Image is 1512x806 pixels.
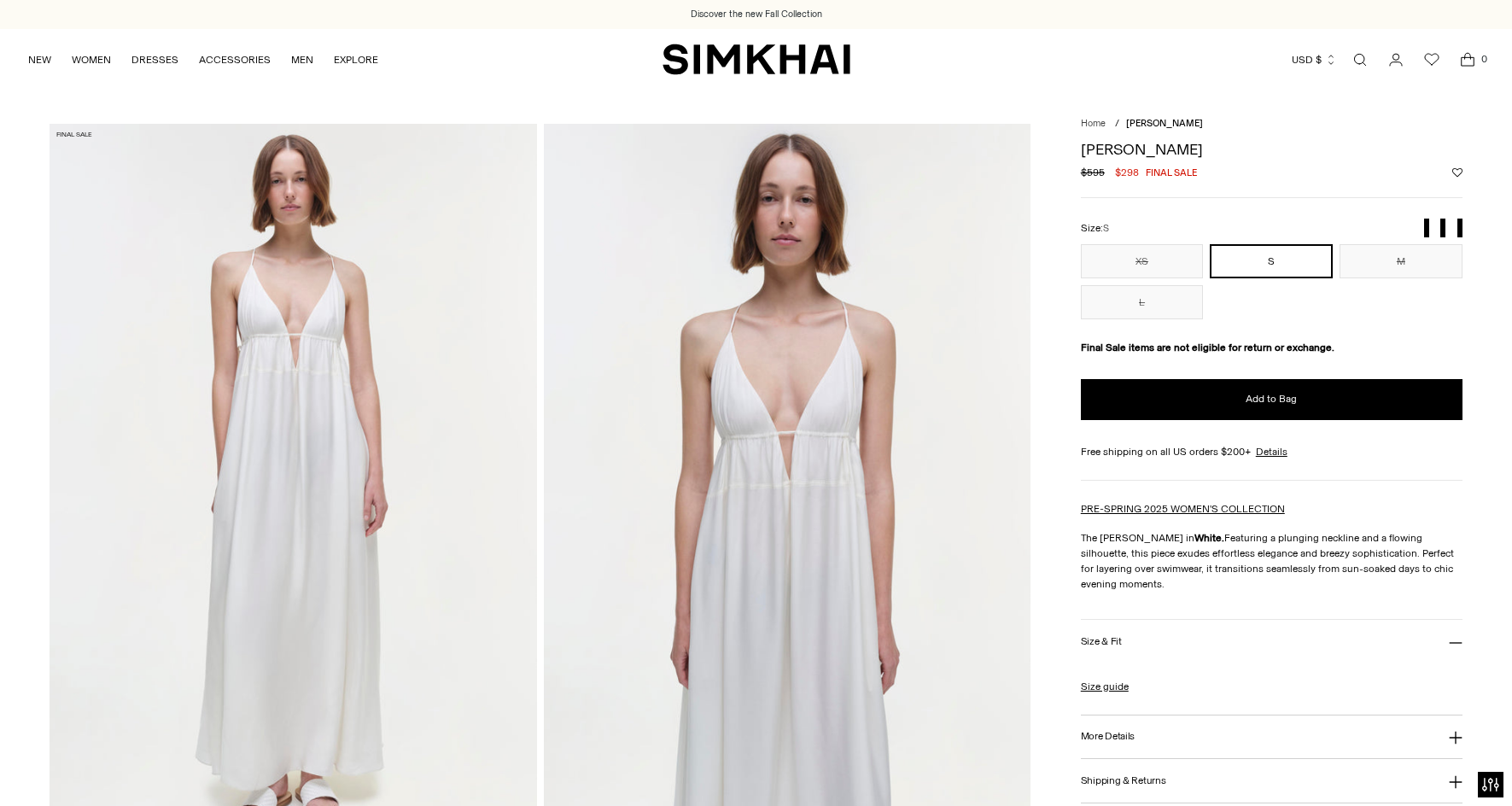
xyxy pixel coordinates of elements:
button: USD $ [1292,41,1337,79]
button: Shipping & Returns [1081,759,1462,803]
label: Size: [1081,220,1109,237]
div: / [1115,117,1119,131]
div: Free shipping on all US orders $200+ [1081,444,1462,459]
a: Size guide [1081,679,1129,694]
a: Open search modal [1343,43,1377,77]
button: More Details [1081,715,1462,759]
a: Discover the new Fall Collection [691,8,822,21]
a: Wishlist [1415,43,1449,77]
strong: Final Sale items are not eligible for return or exchange. [1081,342,1334,353]
nav: breadcrumbs [1081,117,1462,131]
button: Add to Bag [1081,379,1462,420]
button: Add to Wishlist [1452,167,1462,178]
span: [PERSON_NAME] [1126,118,1203,129]
h1: [PERSON_NAME] [1081,142,1462,157]
h3: Size & Fit [1081,636,1122,647]
span: $298 [1115,165,1139,180]
span: Add to Bag [1246,392,1297,406]
a: Home [1081,118,1106,129]
h3: More Details [1081,731,1135,742]
a: DRESSES [131,41,178,79]
button: Size & Fit [1081,620,1462,663]
a: MEN [291,41,313,79]
span: S [1103,223,1109,234]
strong: White. [1194,532,1224,544]
a: Open cart modal [1451,43,1485,77]
h3: Shipping & Returns [1081,775,1166,786]
button: XS [1081,244,1204,278]
s: $595 [1081,165,1105,180]
a: SIMKHAI [663,43,850,76]
button: L [1081,285,1204,319]
a: NEW [28,41,51,79]
a: Details [1256,444,1287,459]
a: ACCESSORIES [199,41,271,79]
a: EXPLORE [334,41,378,79]
button: S [1210,244,1333,278]
a: WOMEN [72,41,111,79]
a: Go to the account page [1379,43,1413,77]
p: The [PERSON_NAME] in Featuring a plunging neckline and a flowing silhouette, this piece exudes ef... [1081,530,1462,592]
button: M [1340,244,1462,278]
span: 0 [1476,51,1492,67]
a: PRE-SPRING 2025 WOMEN'S COLLECTION [1081,503,1285,515]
